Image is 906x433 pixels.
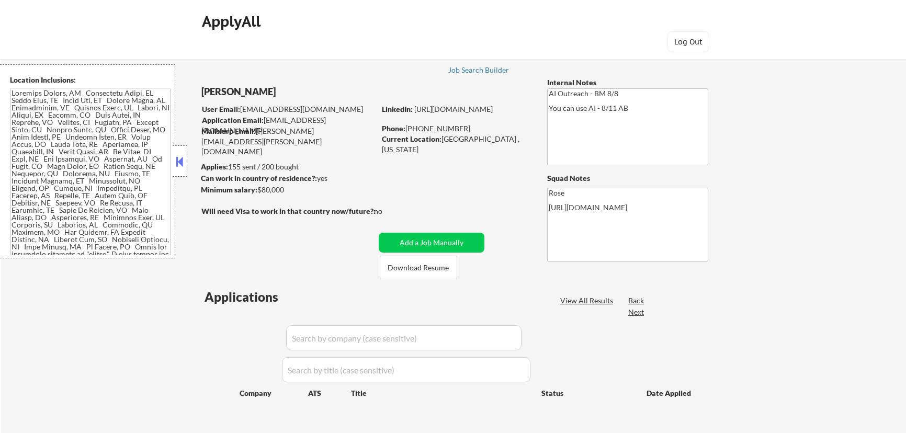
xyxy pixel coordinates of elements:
strong: Minimum salary: [201,185,257,194]
div: [PHONE_NUMBER] [382,123,530,134]
button: Download Resume [380,256,457,279]
div: Status [541,383,631,402]
div: 155 sent / 200 bought [201,162,375,172]
div: Title [351,388,531,398]
strong: LinkedIn: [382,105,413,113]
div: [GEOGRAPHIC_DATA] , [US_STATE] [382,134,530,154]
button: Log Out [667,31,709,52]
input: Search by company (case sensitive) [286,325,522,350]
div: Internal Notes [547,77,708,88]
input: Search by title (case sensitive) [282,357,530,382]
strong: User Email: [202,105,240,113]
div: no [374,206,404,216]
strong: Application Email: [202,116,264,124]
div: yes [201,173,372,184]
div: [PERSON_NAME] [201,85,416,98]
div: [EMAIL_ADDRESS][DOMAIN_NAME] [202,115,375,135]
div: Company [240,388,308,398]
div: ApplyAll [202,13,264,30]
div: Squad Notes [547,173,708,184]
div: ATS [308,388,351,398]
strong: Phone: [382,124,405,133]
div: Next [628,307,645,317]
strong: Current Location: [382,134,441,143]
div: View All Results [560,295,616,306]
button: Add a Job Manually [379,233,484,253]
strong: Can work in country of residence?: [201,174,317,183]
div: [EMAIL_ADDRESS][DOMAIN_NAME] [202,104,375,115]
a: Job Search Builder [448,66,509,76]
div: Date Applied [647,388,693,398]
div: Back [628,295,645,306]
strong: Applies: [201,162,228,171]
div: $80,000 [201,185,375,195]
div: [PERSON_NAME][EMAIL_ADDRESS][PERSON_NAME][DOMAIN_NAME] [201,126,375,157]
strong: Will need Visa to work in that country now/future?: [201,207,376,215]
strong: Mailslurp Email: [201,127,256,135]
div: Job Search Builder [448,66,509,74]
div: Applications [205,291,308,303]
div: Location Inclusions: [10,75,171,85]
a: [URL][DOMAIN_NAME] [414,105,493,113]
